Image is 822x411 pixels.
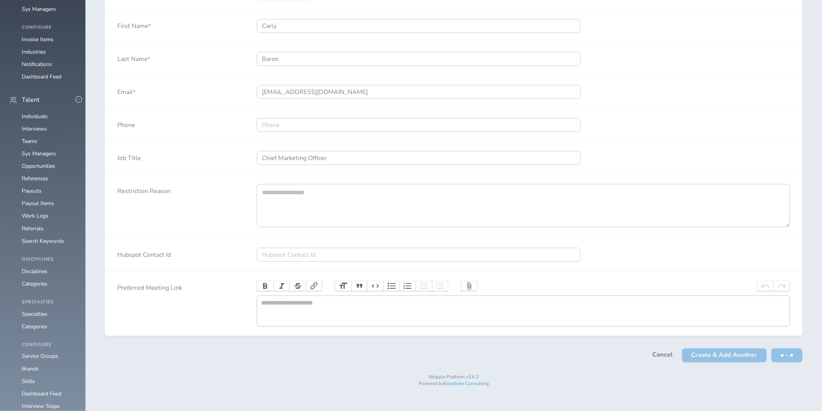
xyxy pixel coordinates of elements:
h4: Configure [22,25,76,30]
button: Link [306,281,322,291]
a: Opportunities [22,162,55,170]
button: Bold [257,281,273,291]
a: Interviews [22,125,47,132]
a: Service Groups [22,353,58,360]
label: Phone [117,118,135,129]
a: Industries [22,48,46,56]
button: Decrease Level [416,281,432,291]
a: Dashboard Feed [22,390,61,398]
label: Last Name [117,52,150,63]
button: Increase Level [432,281,448,291]
a: Work Logs [22,212,49,219]
input: Hubspot Contact Id [257,248,581,262]
a: Specialties [22,310,47,318]
a: Invoice Items [22,36,54,43]
input: Job Title [257,151,581,165]
label: Preferred Meeting Link [117,281,182,292]
a: Cancel [653,352,673,359]
a: Payout Items [22,200,54,207]
a: Interview Steps [22,403,60,410]
a: Individuals [22,113,48,120]
input: Phone [257,118,581,132]
button: Code [367,281,383,291]
a: References [22,175,48,182]
input: First Name [257,19,581,33]
a: Brands [22,366,39,373]
p: Wripple Platform v3.6.2 [105,375,803,380]
h4: Configure [22,342,76,348]
h4: Specialties [22,300,76,305]
a: Search Keywords [22,237,64,245]
a: Sys Managers [22,5,56,13]
a: Referrals [22,225,44,232]
a: Payouts [22,187,42,195]
label: First Name [117,19,151,30]
button: Bullets [383,281,400,291]
a: Notifications [22,61,52,68]
span: Create & Add Another [691,348,758,362]
input: Email [257,85,581,99]
label: Email [117,85,135,96]
a: Disciplines [22,268,47,275]
button: Attach Files [461,281,477,291]
a: Sys Managers [22,150,56,157]
button: Italic [273,281,290,291]
button: Redo [773,281,790,291]
a: Categories [22,323,47,330]
p: Powered by [105,381,803,387]
span: Talent [22,96,40,103]
a: Dashboard Feed [22,73,61,80]
a: Teams [22,138,37,145]
a: Skills [22,378,35,385]
label: Restriction Reason [117,184,171,195]
button: - [75,96,82,103]
button: Create & Add Another [682,348,767,362]
h4: Disciplines [22,257,76,262]
a: Categories [22,280,47,287]
button: Undo [758,281,774,291]
label: Hubspot Contact Id [117,248,171,259]
button: Quote [351,281,367,291]
a: Keystroke Consulting [444,381,489,387]
label: Job Title [117,151,141,162]
button: Strikethrough [289,281,306,291]
button: Heading [335,281,351,291]
button: Numbers [400,281,416,291]
input: Last Name [257,52,581,66]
